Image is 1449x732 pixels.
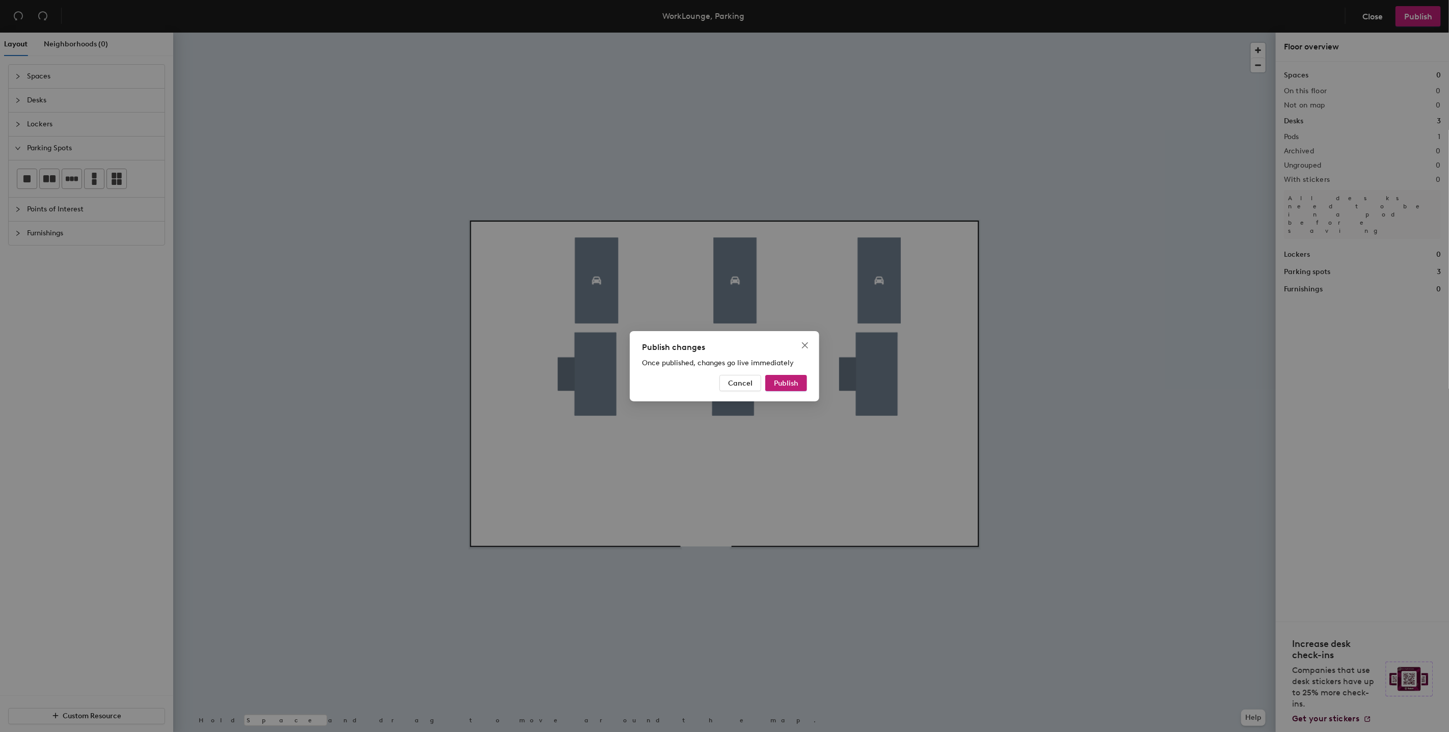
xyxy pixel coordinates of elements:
[797,341,813,349] span: Close
[774,378,798,387] span: Publish
[642,341,807,354] div: Publish changes
[642,359,794,367] span: Once published, changes go live immediately
[765,375,807,391] button: Publish
[801,341,809,349] span: close
[719,375,761,391] button: Cancel
[728,378,753,387] span: Cancel
[797,337,813,354] button: Close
